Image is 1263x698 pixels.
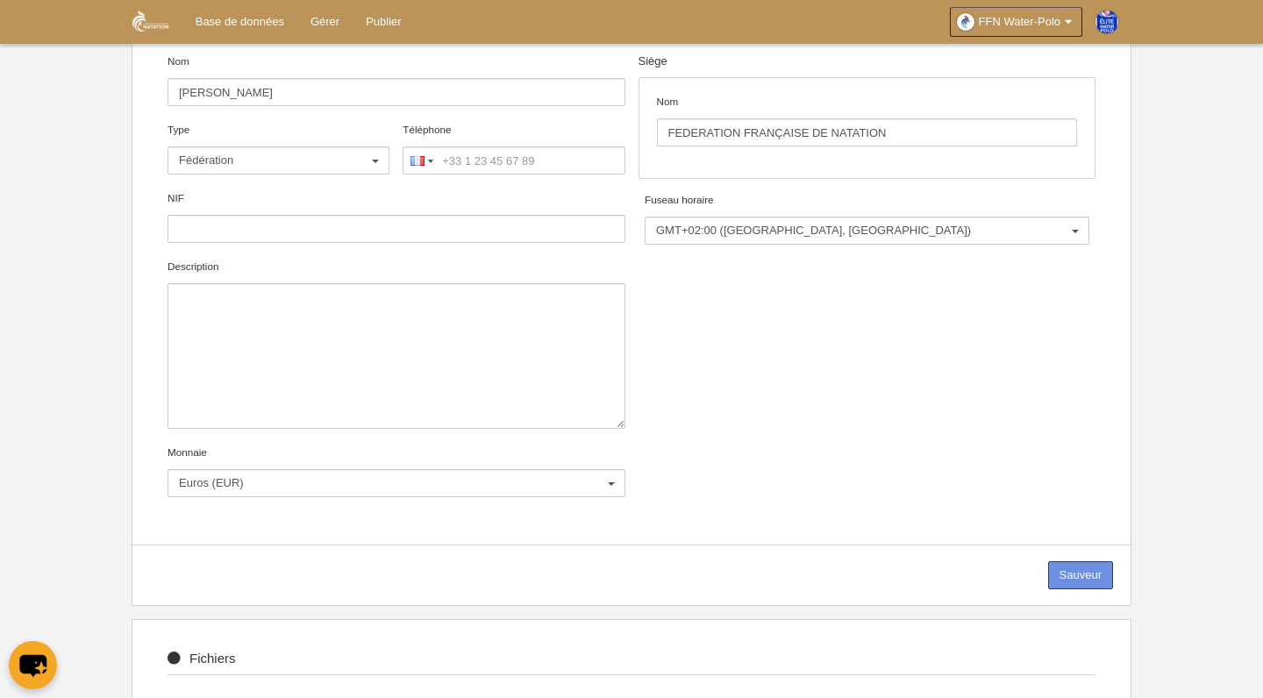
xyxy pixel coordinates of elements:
div: Siège [639,53,1096,77]
label: Fuseau horaire [645,192,1089,245]
input: Nom [657,118,1078,146]
button: Monnaie [168,469,625,497]
img: OaDPB3zQPxTf.30x30.jpg [957,13,974,31]
label: Description [168,259,625,429]
div: Fichiers [168,652,1095,675]
input: Nom [168,78,625,106]
label: Monnaie [168,445,625,497]
img: FFN Water-Polo [132,11,168,32]
span: GMT+02:00 ([GEOGRAPHIC_DATA], [GEOGRAPHIC_DATA]) [656,223,1069,239]
span: FFN Water-Polo [979,13,1060,31]
label: Type [168,122,389,174]
label: NIF [168,190,625,243]
label: Téléphone [403,122,624,174]
label: Nom [168,53,625,106]
button: chat-bouton [9,641,57,689]
textarea: Description [168,283,625,429]
input: NIF [168,215,625,243]
button: Type [168,146,389,174]
a: Sauveur [1048,561,1113,589]
span: Fédération [179,153,369,168]
input: Téléphone [403,146,624,174]
img: PaswSEHnFMei.30x30.jpg [1095,11,1118,33]
span: Euros (EUR) [179,475,605,491]
label: Nom [657,94,1078,146]
button: Fuseau horaire [645,217,1089,245]
a: FFN Water-Polo [950,7,1082,37]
